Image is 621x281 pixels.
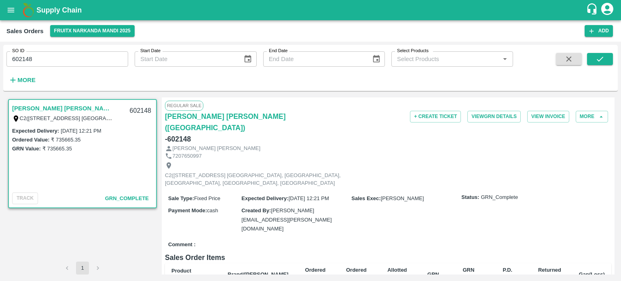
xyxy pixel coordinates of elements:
nav: pagination navigation [59,262,106,275]
label: ₹ 735665.35 [42,146,72,152]
h6: Sales Order Items [165,252,611,263]
label: Sale Type : [168,195,194,201]
label: Expected Delivery : [241,195,288,201]
a: Supply Chain [36,4,586,16]
span: [DATE] 12:21 PM [289,195,329,201]
b: Gap(Loss) [579,271,605,277]
input: Select Products [394,54,497,64]
p: 7207650997 [173,152,202,160]
b: Supply Chain [36,6,82,14]
button: Add [585,25,613,37]
label: Select Products [397,48,429,54]
span: GRN_Complete [105,195,149,201]
label: End Date [269,48,287,54]
label: SO ID [12,48,24,54]
label: Comment : [168,241,196,249]
input: End Date [263,51,365,67]
button: open drawer [2,1,20,19]
button: View Invoice [527,111,569,123]
b: GRN [427,271,439,277]
label: Payment Mode : [168,207,207,213]
a: [PERSON_NAME] [PERSON_NAME]([GEOGRAPHIC_DATA]) [12,103,113,114]
button: More [576,111,608,123]
div: Sales Orders [6,26,44,36]
a: [PERSON_NAME] [PERSON_NAME]([GEOGRAPHIC_DATA]) [165,111,314,133]
span: [PERSON_NAME] [381,195,424,201]
label: Ordered Value: [12,137,49,143]
label: Expected Delivery : [12,128,59,134]
label: Sales Exec : [351,195,380,201]
label: [DATE] 12:21 PM [61,128,101,134]
button: + Create Ticket [410,111,461,123]
span: [PERSON_NAME][EMAIL_ADDRESS][PERSON_NAME][DOMAIN_NAME] [241,207,332,232]
div: customer-support [586,3,600,17]
button: Open [500,54,510,64]
img: logo [20,2,36,18]
h6: - 602148 [165,133,191,145]
strong: More [17,77,36,83]
button: page 1 [76,262,89,275]
p: [PERSON_NAME] [PERSON_NAME] [173,145,260,152]
span: Fixed Price [194,195,220,201]
b: Brand/[PERSON_NAME] [228,271,288,277]
button: More [6,73,38,87]
button: Choose date [240,51,256,67]
label: Status: [461,194,479,201]
div: account of current user [600,2,615,19]
label: C2([STREET_ADDRESS] [GEOGRAPHIC_DATA], [GEOGRAPHIC_DATA], [GEOGRAPHIC_DATA], [GEOGRAPHIC_DATA], [... [20,115,367,121]
label: GRN Value: [12,146,41,152]
input: Start Date [135,51,237,67]
label: Start Date [140,48,161,54]
input: Enter SO ID [6,51,128,67]
div: 602148 [125,101,156,120]
span: GRN_Complete [481,194,518,201]
button: Select DC [50,25,135,37]
p: C2([STREET_ADDRESS] [GEOGRAPHIC_DATA], [GEOGRAPHIC_DATA], [GEOGRAPHIC_DATA], [GEOGRAPHIC_DATA], [... [165,172,347,187]
b: Product [171,268,191,274]
label: ₹ 735665.35 [51,137,80,143]
span: Regular Sale [165,101,203,110]
label: Created By : [241,207,271,213]
span: cash [207,207,218,213]
button: Choose date [369,51,384,67]
button: ViewGRN Details [467,111,521,123]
